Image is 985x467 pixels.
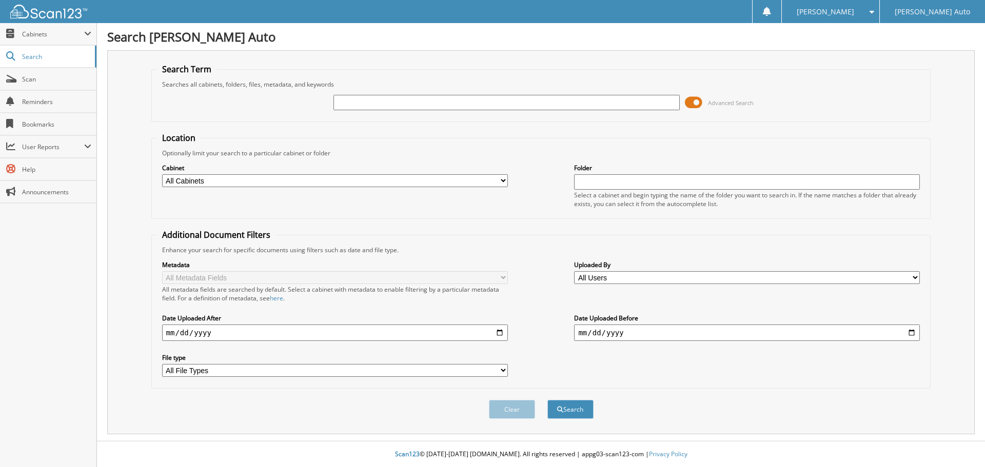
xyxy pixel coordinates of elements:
label: Metadata [162,260,508,269]
span: Reminders [22,97,91,106]
label: Date Uploaded Before [574,314,920,322]
iframe: Chat Widget [934,418,985,467]
button: Search [547,400,594,419]
input: end [574,324,920,341]
a: here [270,294,283,302]
span: [PERSON_NAME] [797,9,854,15]
label: Cabinet [162,164,508,172]
span: [PERSON_NAME] Auto [895,9,970,15]
span: Advanced Search [708,99,754,107]
div: Optionally limit your search to a particular cabinet or folder [157,149,925,157]
label: File type [162,353,508,362]
span: Announcements [22,188,91,196]
div: Enhance your search for specific documents using filters such as date and file type. [157,246,925,254]
button: Clear [489,400,535,419]
h1: Search [PERSON_NAME] Auto [107,28,975,45]
label: Uploaded By [574,260,920,269]
a: Privacy Policy [649,450,687,458]
input: start [162,324,508,341]
span: Scan [22,75,91,84]
span: Help [22,165,91,174]
div: Select a cabinet and begin typing the name of the folder you want to search in. If the name match... [574,191,920,208]
span: User Reports [22,143,84,151]
div: Searches all cabinets, folders, files, metadata, and keywords [157,80,925,89]
legend: Location [157,132,201,144]
span: Bookmarks [22,120,91,129]
label: Folder [574,164,920,172]
legend: Search Term [157,64,216,75]
legend: Additional Document Filters [157,229,275,240]
span: Search [22,52,90,61]
div: All metadata fields are searched by default. Select a cabinet with metadata to enable filtering b... [162,285,508,302]
div: © [DATE]-[DATE] [DOMAIN_NAME]. All rights reserved | appg03-scan123-com | [97,442,985,467]
span: Cabinets [22,30,84,38]
img: scan123-logo-white.svg [10,5,87,18]
label: Date Uploaded After [162,314,508,322]
span: Scan123 [395,450,420,458]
